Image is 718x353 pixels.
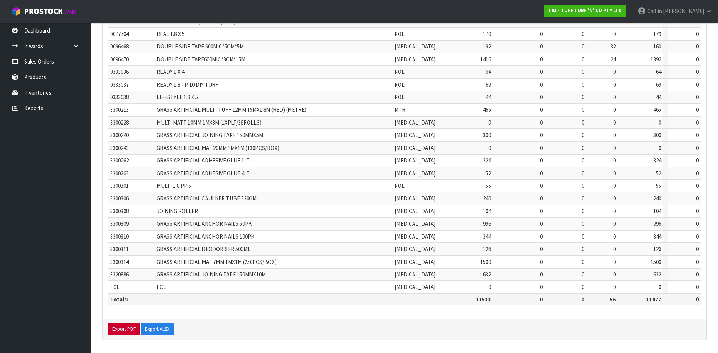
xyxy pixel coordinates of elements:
strong: 0 [540,296,543,303]
span: 0077704 [110,30,129,37]
span: 0 [488,283,491,291]
span: 44 [656,94,661,101]
span: [MEDICAL_DATA] [394,43,435,50]
span: 3300309 [110,220,129,227]
span: Caitlin [647,8,662,15]
span: GRASS ARTIFICIAL MAT 7MM 1MX1M (250PCS/BOX) [157,258,277,266]
span: 44 [486,94,491,101]
span: 0 [613,195,616,202]
span: 0 [613,81,616,88]
span: 0 [582,208,584,215]
span: 0 [696,233,699,240]
span: 0 [696,182,699,189]
span: 1500 [651,258,661,266]
span: 465 [653,106,661,113]
span: [MEDICAL_DATA] [394,119,435,126]
span: 0 [582,170,584,177]
span: 3300263 [110,170,129,177]
span: 0 [696,258,699,266]
span: 0 [696,30,699,37]
span: 0 [696,208,699,215]
span: 0 [696,18,699,25]
span: 0 [540,106,543,113]
span: 0 [696,170,699,177]
span: 3300306 [110,195,129,202]
span: 0 [540,56,543,63]
span: 0 [696,220,699,227]
span: 0 [540,195,543,202]
span: 0 [540,94,543,101]
span: 0 [659,283,661,291]
span: 0 [540,208,543,215]
span: 179 [653,30,661,37]
span: [PERSON_NAME] [663,8,704,15]
strong: 56 [610,296,616,303]
span: 0 [582,43,584,50]
span: 0 [696,296,699,303]
span: MTR [394,106,405,113]
span: 0 [582,157,584,164]
span: 0 [540,170,543,177]
span: GRASS ARTIFICIAL JOINING TAPE 150MMX5M [157,131,263,139]
span: LIFESTYLE 1.8 X 5 [157,94,198,101]
span: 0 [613,271,616,278]
span: 344 [653,233,661,240]
span: 0 [540,131,543,139]
span: 0 [613,119,616,126]
span: 276 [653,18,661,25]
span: 0 [582,56,584,63]
span: 0 [696,56,699,63]
span: [MEDICAL_DATA] [394,144,435,152]
button: Export XLSX [141,323,174,335]
span: 324 [653,157,661,164]
span: 0 [540,245,543,253]
span: [MEDICAL_DATA] [394,283,435,291]
span: 0 [540,258,543,266]
span: 3320886 [110,271,129,278]
span: [MEDICAL_DATA] [394,245,435,253]
span: DOUBLE SIDE TAPE600MIC*3CM*15M [157,56,245,63]
span: 3300262 [110,157,129,164]
span: 3300240 [110,131,129,139]
span: 300 [653,131,661,139]
span: 3300228 [110,119,129,126]
span: 3300311 [110,245,129,253]
span: ROL [394,81,405,88]
span: 0 [613,220,616,227]
span: 0 [582,271,584,278]
span: 0 [613,106,616,113]
span: 24 [611,56,616,63]
span: 0 [582,18,584,25]
span: FCL [157,283,166,291]
span: 64 [486,68,491,75]
span: 0333036 [110,68,129,75]
span: 0 [582,81,584,88]
span: 3300243 [110,144,129,152]
strong: 11477 [646,296,661,303]
span: 240 [653,195,661,202]
span: 104 [483,208,491,215]
span: 126 [483,245,491,253]
span: 0 [613,18,616,25]
span: 0 [488,119,491,126]
span: MULTI MATT 10MM 1MX3M (1XPLT/36ROLLS) [157,119,262,126]
span: [MEDICAL_DATA] [394,208,435,215]
span: 0 [582,233,584,240]
span: 0 [696,106,699,113]
span: 55 [486,182,491,189]
span: JOINING ROLLER [157,208,198,215]
span: [MEDICAL_DATA] [394,258,435,266]
span: 632 [483,271,491,278]
span: 0 [582,119,584,126]
span: 0 [613,170,616,177]
span: 0 [696,157,699,164]
span: 0333037 [110,81,129,88]
span: 0 [696,68,699,75]
span: MULTI 1.8 PP 5 [157,182,191,189]
span: ROL [394,182,405,189]
span: GRASS ARTIFICIAL MULTI TUFF 12MM 15MX1.8M (RED) (METRE) [157,106,307,113]
span: 324 [483,157,491,164]
span: 465 [483,106,491,113]
span: 0 [613,131,616,139]
span: 0 [540,233,543,240]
